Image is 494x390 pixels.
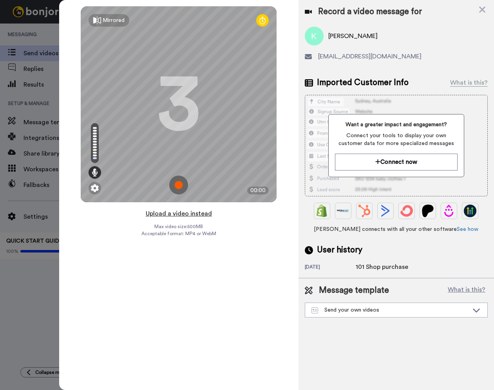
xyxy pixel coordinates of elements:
[335,154,458,171] button: Connect now
[143,209,214,219] button: Upload a video instead
[311,307,318,314] img: Message-temps.svg
[445,285,488,296] button: What is this?
[358,205,371,217] img: Hubspot
[154,223,203,230] span: Max video size: 500 MB
[316,205,328,217] img: Shopify
[337,205,349,217] img: Ontraport
[450,78,488,87] div: What is this?
[169,176,188,194] img: ic_record_start.svg
[356,262,408,272] div: 101 Shop purchase
[319,285,389,296] span: Message template
[464,205,476,217] img: GoHighLevel
[457,227,478,232] a: See how
[318,52,422,61] span: [EMAIL_ADDRESS][DOMAIN_NAME]
[379,205,392,217] img: ActiveCampaign
[247,187,269,194] div: 00:00
[443,205,455,217] img: Drip
[335,121,458,129] span: Want a greater impact and engagement?
[317,244,362,256] span: User history
[311,306,469,314] div: Send your own videos
[91,184,99,192] img: ic_gear.svg
[141,230,216,237] span: Acceptable format: MP4 or WebM
[335,132,458,147] span: Connect your tools to display your own customer data for more specialized messages
[400,205,413,217] img: ConvertKit
[157,75,200,134] div: 3
[305,225,488,233] span: [PERSON_NAME] connects with all your other software
[422,205,434,217] img: Patreon
[317,77,409,89] span: Imported Customer Info
[305,264,356,272] div: [DATE]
